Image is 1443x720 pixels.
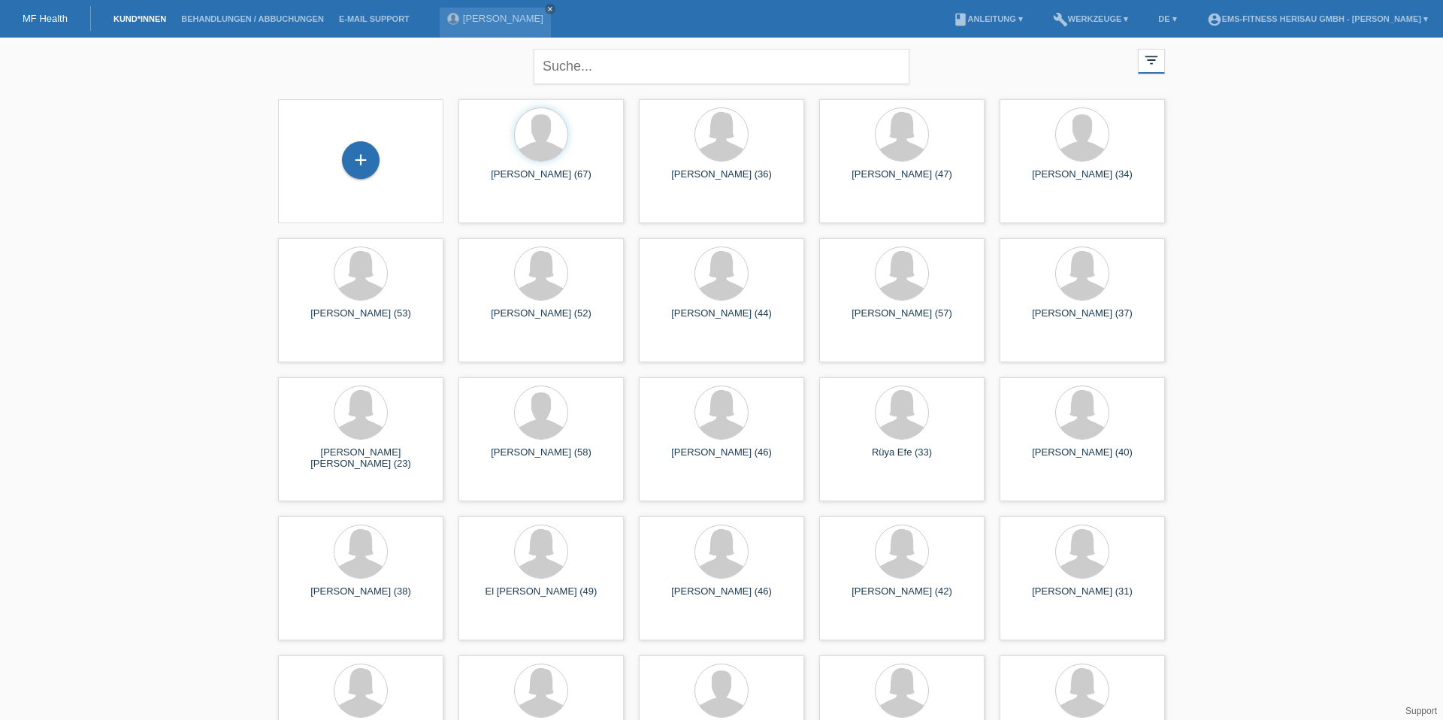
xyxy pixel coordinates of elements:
a: MF Health [23,13,68,24]
div: [PERSON_NAME] (58) [470,446,612,470]
div: [PERSON_NAME] (46) [651,585,792,610]
a: E-Mail Support [331,14,417,23]
div: [PERSON_NAME] (38) [290,585,431,610]
div: [PERSON_NAME] (47) [831,168,973,192]
i: close [546,5,554,13]
a: Behandlungen / Abbuchungen [174,14,331,23]
div: [PERSON_NAME] (52) [470,307,612,331]
div: [PERSON_NAME] (34) [1012,168,1153,192]
div: [PERSON_NAME] (42) [831,585,973,610]
div: [PERSON_NAME] (40) [1012,446,1153,470]
a: Support [1405,706,1437,716]
a: account_circleEMS-Fitness Herisau GmbH - [PERSON_NAME] ▾ [1199,14,1435,23]
i: account_circle [1207,12,1222,27]
div: [PERSON_NAME] (67) [470,168,612,192]
i: filter_list [1143,52,1160,68]
a: buildWerkzeuge ▾ [1045,14,1136,23]
div: El [PERSON_NAME] (49) [470,585,612,610]
div: [PERSON_NAME] (57) [831,307,973,331]
div: Rüya Efe (33) [831,446,973,470]
div: [PERSON_NAME] (31) [1012,585,1153,610]
i: build [1053,12,1068,27]
a: bookAnleitung ▾ [945,14,1030,23]
div: Kund*in hinzufügen [343,147,379,173]
a: [PERSON_NAME] [463,13,543,24]
a: Kund*innen [106,14,174,23]
div: [PERSON_NAME] (37) [1012,307,1153,331]
div: [PERSON_NAME] [PERSON_NAME] (23) [290,446,431,470]
div: [PERSON_NAME] (36) [651,168,792,192]
a: DE ▾ [1151,14,1184,23]
div: [PERSON_NAME] (44) [651,307,792,331]
i: book [953,12,968,27]
div: [PERSON_NAME] (53) [290,307,431,331]
div: [PERSON_NAME] (46) [651,446,792,470]
a: close [545,4,555,14]
input: Suche... [534,49,909,84]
